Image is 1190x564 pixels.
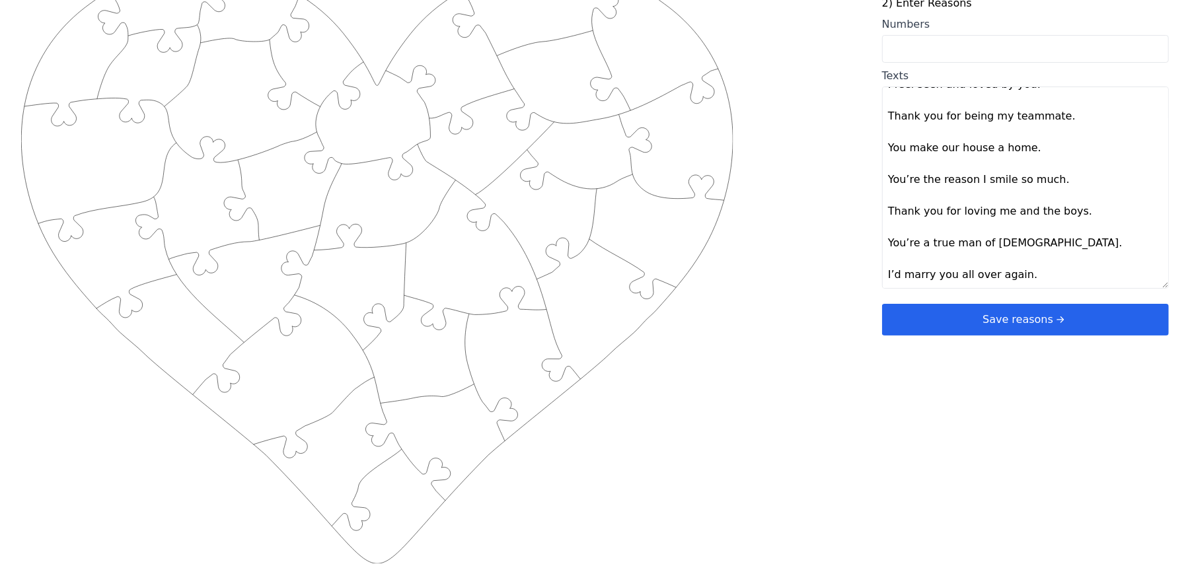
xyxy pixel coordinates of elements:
[882,87,1169,289] textarea: Texts
[882,17,1169,32] div: Numbers
[1053,312,1068,327] svg: arrow right short
[882,304,1169,335] button: Save reasonsarrow right short
[882,35,1169,63] input: Numbers
[882,68,1169,84] div: Texts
